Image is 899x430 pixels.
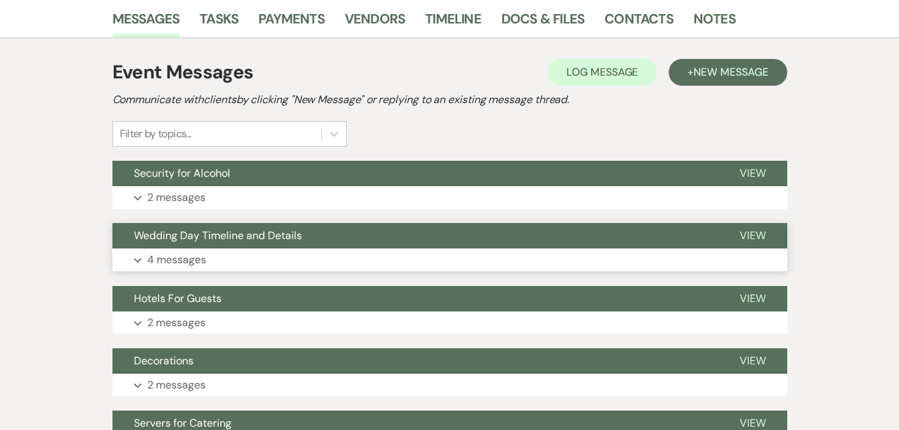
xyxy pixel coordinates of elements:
[718,348,787,374] button: View
[120,126,191,142] div: Filter by topics...
[740,354,766,368] span: View
[740,166,766,180] span: View
[718,286,787,311] button: View
[112,223,718,248] button: Wedding Day Timeline and Details
[693,65,768,79] span: New Message
[112,58,254,86] h1: Event Messages
[258,8,325,38] a: Payments
[134,166,230,180] span: Security for Alcohol
[501,8,584,38] a: Docs & Files
[147,251,206,269] p: 4 messages
[134,416,232,430] span: Servers for Catering
[112,8,180,38] a: Messages
[548,59,657,86] button: Log Message
[604,8,673,38] a: Contacts
[134,354,193,368] span: Decorations
[425,8,481,38] a: Timeline
[740,228,766,242] span: View
[740,416,766,430] span: View
[199,8,238,38] a: Tasks
[740,291,766,305] span: View
[112,374,787,397] button: 2 messages
[566,65,638,79] span: Log Message
[112,92,787,108] h2: Communicate with clients by clicking "New Message" or replying to an existing message thread.
[134,291,222,305] span: Hotels For Guests
[147,376,206,394] p: 2 messages
[693,8,736,38] a: Notes
[112,348,718,374] button: Decorations
[112,286,718,311] button: Hotels For Guests
[112,248,787,271] button: 4 messages
[112,311,787,334] button: 2 messages
[345,8,405,38] a: Vendors
[112,186,787,209] button: 2 messages
[147,189,206,206] p: 2 messages
[147,314,206,332] p: 2 messages
[112,161,718,186] button: Security for Alcohol
[134,228,302,242] span: Wedding Day Timeline and Details
[669,59,787,86] button: +New Message
[718,223,787,248] button: View
[718,161,787,186] button: View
